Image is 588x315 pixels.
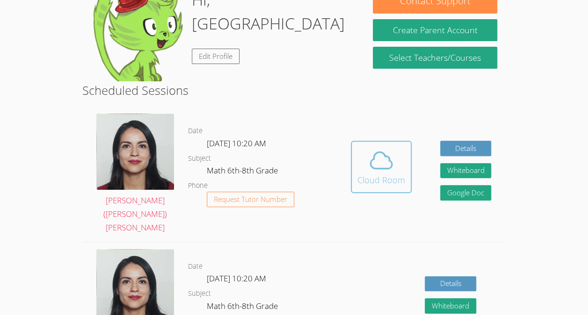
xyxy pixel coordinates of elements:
button: Cloud Room [351,141,412,193]
a: Details [440,141,492,156]
dt: Date [188,261,203,272]
button: Create Parent Account [373,19,497,41]
a: Details [425,276,476,292]
dt: Phone [188,180,208,192]
h2: Scheduled Sessions [82,81,506,99]
span: [DATE] 10:20 AM [207,273,266,284]
button: Whiteboard [440,163,492,179]
a: [PERSON_NAME] ([PERSON_NAME]) [PERSON_NAME] [96,114,174,235]
dt: Subject [188,153,211,165]
a: Edit Profile [192,49,240,64]
div: Cloud Room [357,173,405,186]
button: Request Tutor Number [207,192,294,207]
span: [DATE] 10:20 AM [207,138,266,149]
a: Google Doc [440,185,492,200]
dt: Date [188,125,203,137]
dt: Subject [188,288,211,300]
button: Whiteboard [425,298,476,314]
a: Select Teachers/Courses [373,47,497,69]
dd: Math 6th-8th Grade [207,164,280,180]
img: picture.jpeg [96,114,174,190]
span: Request Tutor Number [214,196,287,203]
